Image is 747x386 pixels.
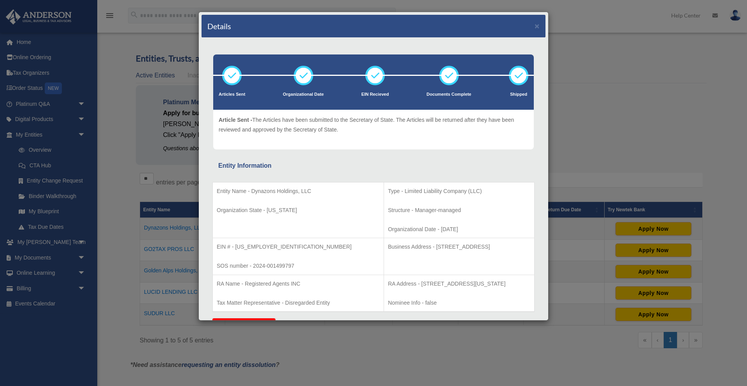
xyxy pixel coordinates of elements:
[283,91,324,98] p: Organizational Date
[388,225,530,234] p: Organizational Date - [DATE]
[388,242,530,252] p: Business Address - [STREET_ADDRESS]
[217,205,380,215] p: Organization State - [US_STATE]
[219,115,528,134] p: The Articles have been submitted to the Secretary of State. The Articles will be returned after t...
[217,242,380,252] p: EIN # - [US_EMPLOYER_IDENTIFICATION_NUMBER]
[388,186,530,196] p: Type - Limited Liability Company (LLC)
[217,261,380,271] p: SOS number - 2024-001499797
[388,279,530,289] p: RA Address - [STREET_ADDRESS][US_STATE]
[218,160,529,171] div: Entity Information
[219,91,245,98] p: Articles Sent
[388,298,530,308] p: Nominee Info - false
[426,91,471,98] p: Documents Complete
[361,91,389,98] p: EIN Recieved
[509,91,528,98] p: Shipped
[388,205,530,215] p: Structure - Manager-managed
[217,186,380,196] p: Entity Name - Dynazons Holdings, LLC
[217,279,380,289] p: RA Name - Registered Agents INC
[207,21,231,32] h4: Details
[219,117,252,123] span: Article Sent -
[535,22,540,30] button: ×
[217,298,380,308] p: Tax Matter Representative - Disregarded Entity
